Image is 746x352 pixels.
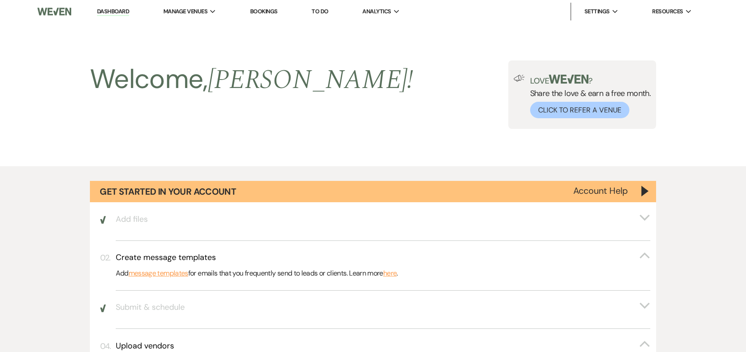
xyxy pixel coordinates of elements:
h3: Upload vendors [116,340,174,352]
div: Share the love & earn a free month. [525,75,651,118]
img: weven-logo-green.svg [549,75,588,84]
h3: Submit & schedule [116,302,185,313]
a: here [383,268,397,279]
span: Manage Venues [163,7,207,16]
a: Bookings [250,8,278,15]
img: Weven Logo [37,2,71,21]
h1: Get Started in Your Account [100,185,236,198]
button: Create message templates [116,252,651,263]
h3: Create message templates [116,252,216,263]
p: Add for emails that you frequently send to leads or clients. Learn more . [116,268,651,279]
button: Click to Refer a Venue [530,102,629,118]
a: Dashboard [97,8,129,16]
h3: Add files [116,214,148,225]
button: Upload vendors [116,340,651,352]
h2: Welcome, [90,60,414,99]
span: [PERSON_NAME] ! [208,60,414,100]
span: Settings [584,7,610,16]
button: Account Help [573,186,628,195]
a: message templates [129,268,188,279]
p: Love ? [530,75,651,85]
button: Submit & schedule [116,302,651,313]
span: Resources [652,7,683,16]
img: loud-speaker-illustration.svg [514,75,525,82]
button: Add files [116,214,651,225]
span: Analytics [362,7,391,16]
a: To Do [312,8,328,15]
